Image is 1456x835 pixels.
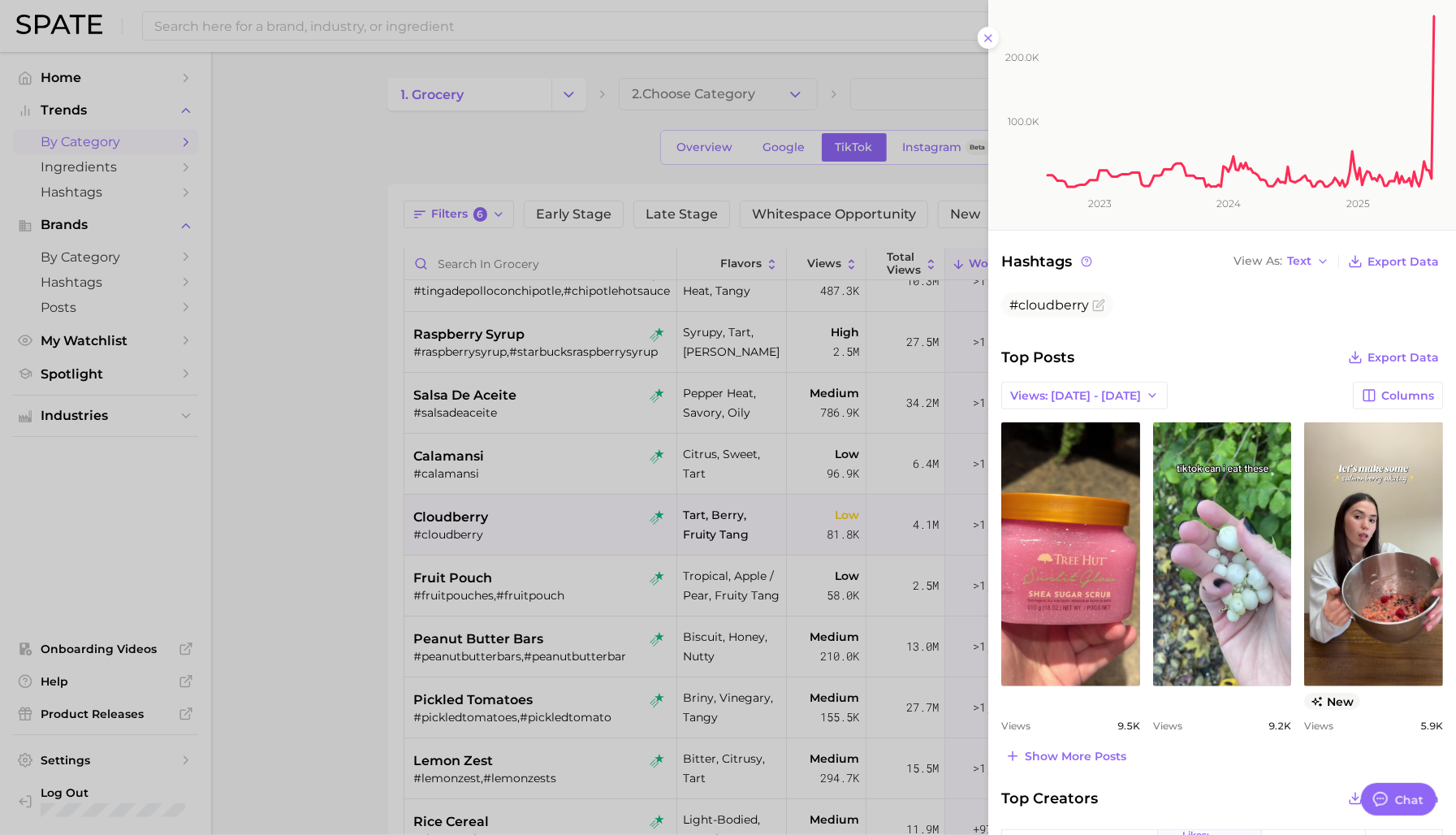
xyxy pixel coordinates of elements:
[1353,382,1443,409] button: Columns
[1367,255,1439,269] span: Export Data
[1005,51,1039,63] tspan: 200.0k
[1344,346,1443,369] button: Export Data
[1346,197,1370,210] tspan: 2025
[1001,787,1098,810] span: Top Creators
[1088,197,1112,210] tspan: 2023
[1344,250,1443,273] button: Export Data
[1010,389,1141,403] span: Views: [DATE] - [DATE]
[1304,720,1333,732] span: Views
[1344,787,1443,810] button: Export Data
[1117,720,1140,732] span: 9.5k
[1001,720,1030,732] span: Views
[1025,750,1126,764] span: Show more posts
[1381,389,1434,403] span: Columns
[1009,297,1089,313] span: #cloudberry
[1153,720,1182,732] span: Views
[1420,720,1443,732] span: 5.9k
[1092,299,1105,312] button: Flag as miscategorized or irrelevant
[1001,745,1130,768] button: Show more posts
[1001,250,1095,273] span: Hashtags
[1367,351,1439,365] span: Export Data
[1233,257,1282,266] span: View As
[1229,251,1333,272] button: View AsText
[1008,115,1039,128] tspan: 100.0k
[1001,382,1168,409] button: Views: [DATE] - [DATE]
[1268,720,1291,732] span: 9.2k
[1001,346,1074,369] span: Top Posts
[1216,197,1241,210] tspan: 2024
[1304,693,1360,710] span: new
[1287,257,1311,266] span: Text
